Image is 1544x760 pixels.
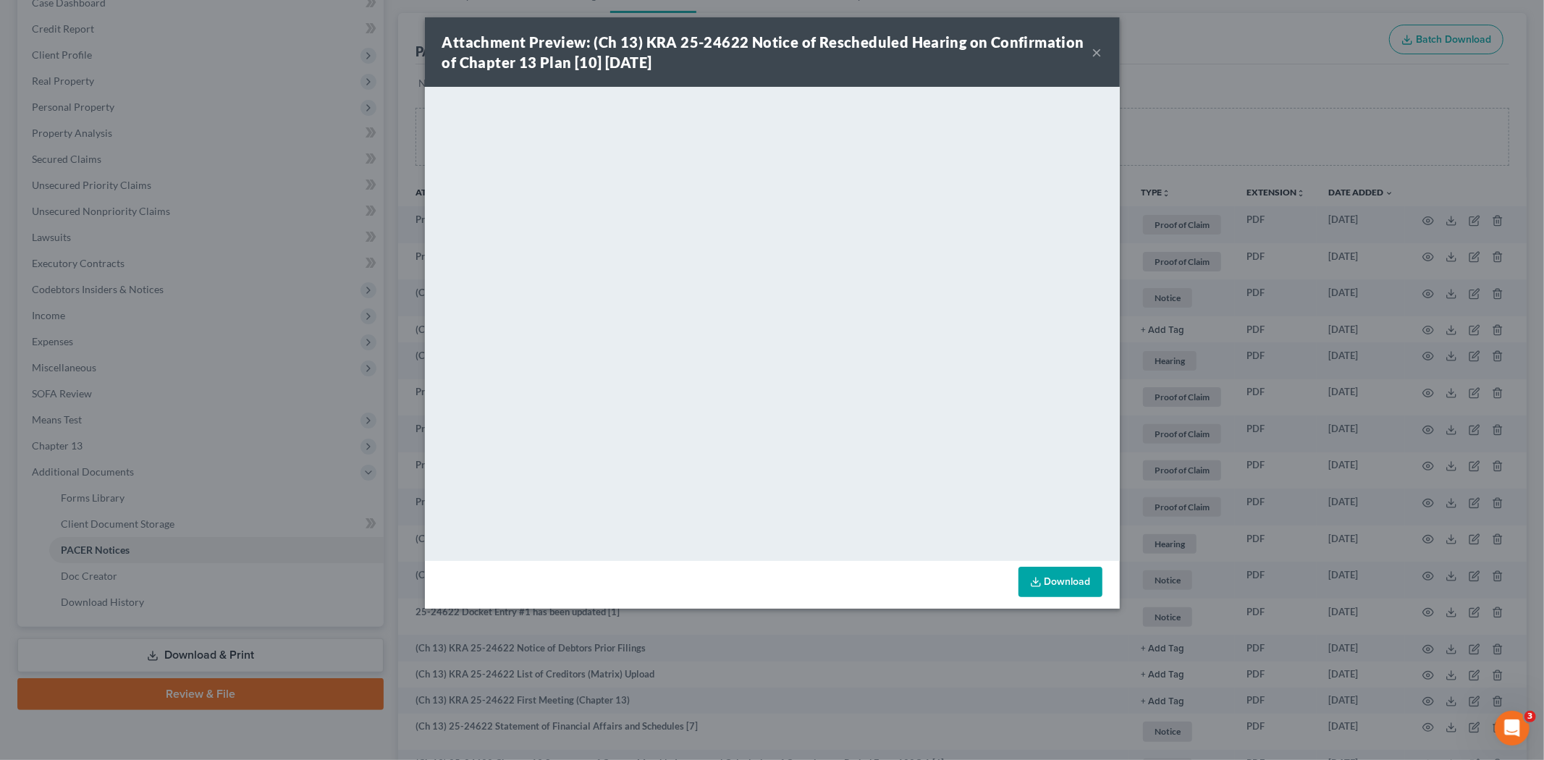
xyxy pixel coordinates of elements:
[1495,711,1530,746] iframe: Intercom live chat
[425,87,1120,557] iframe: <object ng-attr-data='[URL][DOMAIN_NAME]' type='application/pdf' width='100%' height='650px'></ob...
[1092,43,1102,61] button: ×
[1524,711,1536,722] span: 3
[1018,567,1102,597] a: Download
[442,33,1084,71] strong: Attachment Preview: (Ch 13) KRA 25-24622 Notice of Rescheduled Hearing on Confirmation of Chapter...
